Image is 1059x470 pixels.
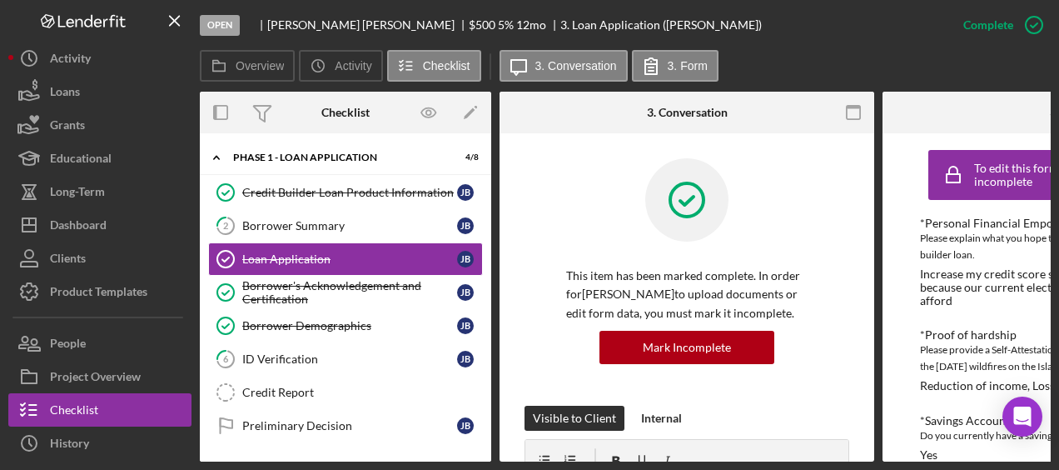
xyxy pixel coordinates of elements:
[242,279,457,306] div: Borrower's Acknowledgement and Certification
[236,59,284,72] label: Overview
[50,142,112,179] div: Educational
[947,8,1051,42] button: Complete
[920,448,937,462] div: Yes
[50,360,141,397] div: Project Overview
[8,393,191,427] button: Checklist
[641,406,682,431] div: Internal
[208,309,483,342] a: Borrower DemographicsJB
[242,219,457,232] div: Borrower Summary
[242,252,457,266] div: Loan Application
[8,208,191,242] button: Dashboard
[8,275,191,308] button: Product Templates
[449,152,479,162] div: 4 / 8
[50,427,89,464] div: History
[242,352,457,366] div: ID Verification
[8,75,191,108] button: Loans
[533,406,616,431] div: Visible to Client
[457,251,474,267] div: J B
[208,276,483,309] a: Borrower's Acknowledgement and CertificationJB
[566,267,808,322] p: This item has been marked complete. In order for [PERSON_NAME] to upload documents or edit form d...
[469,17,495,32] span: $500
[963,8,1013,42] div: Complete
[50,175,105,212] div: Long-Term
[8,42,191,75] button: Activity
[643,331,731,364] div: Mark Incomplete
[335,59,371,72] label: Activity
[500,50,628,82] button: 3. Conversation
[50,108,85,146] div: Grants
[50,208,107,246] div: Dashboard
[457,317,474,334] div: J B
[498,18,514,32] div: 5 %
[267,18,469,32] div: [PERSON_NAME] [PERSON_NAME]
[208,176,483,209] a: Credit Builder Loan Product InformationJB
[8,142,191,175] button: Educational
[50,275,147,312] div: Product Templates
[457,284,474,301] div: J B
[208,376,483,409] a: Credit Report
[387,50,481,82] button: Checklist
[457,351,474,367] div: J B
[599,331,774,364] button: Mark Incomplete
[423,59,470,72] label: Checklist
[50,42,91,79] div: Activity
[1002,397,1042,437] div: Open Intercom Messenger
[668,59,708,72] label: 3. Form
[242,319,457,332] div: Borrower Demographics
[516,18,546,32] div: 12 mo
[8,427,191,460] button: History
[457,184,474,201] div: J B
[50,242,86,279] div: Clients
[208,242,483,276] a: Loan ApplicationJB
[223,220,228,231] tspan: 2
[457,417,474,434] div: J B
[208,342,483,376] a: 6ID VerificationJB
[535,59,617,72] label: 3. Conversation
[8,327,191,360] button: People
[242,186,457,199] div: Credit Builder Loan Product Information
[242,386,482,399] div: Credit Report
[525,406,624,431] button: Visible to Client
[647,106,728,119] div: 3. Conversation
[457,217,474,234] div: J B
[200,15,240,36] div: Open
[8,108,191,142] button: Grants
[8,360,191,393] button: Project Overview
[8,242,191,275] button: Clients
[8,175,191,208] button: Long-Term
[321,106,370,119] div: Checklist
[208,209,483,242] a: 2Borrower SummaryJB
[633,406,690,431] button: Internal
[233,152,437,162] div: Phase 1 - Loan Application
[50,393,98,431] div: Checklist
[223,353,229,364] tspan: 6
[560,18,762,32] div: 3. Loan Application ([PERSON_NAME])
[632,50,718,82] button: 3. Form
[50,75,80,112] div: Loans
[50,327,86,364] div: People
[208,409,483,442] a: Preliminary DecisionJB
[200,50,295,82] button: Overview
[299,50,382,82] button: Activity
[242,419,457,432] div: Preliminary Decision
